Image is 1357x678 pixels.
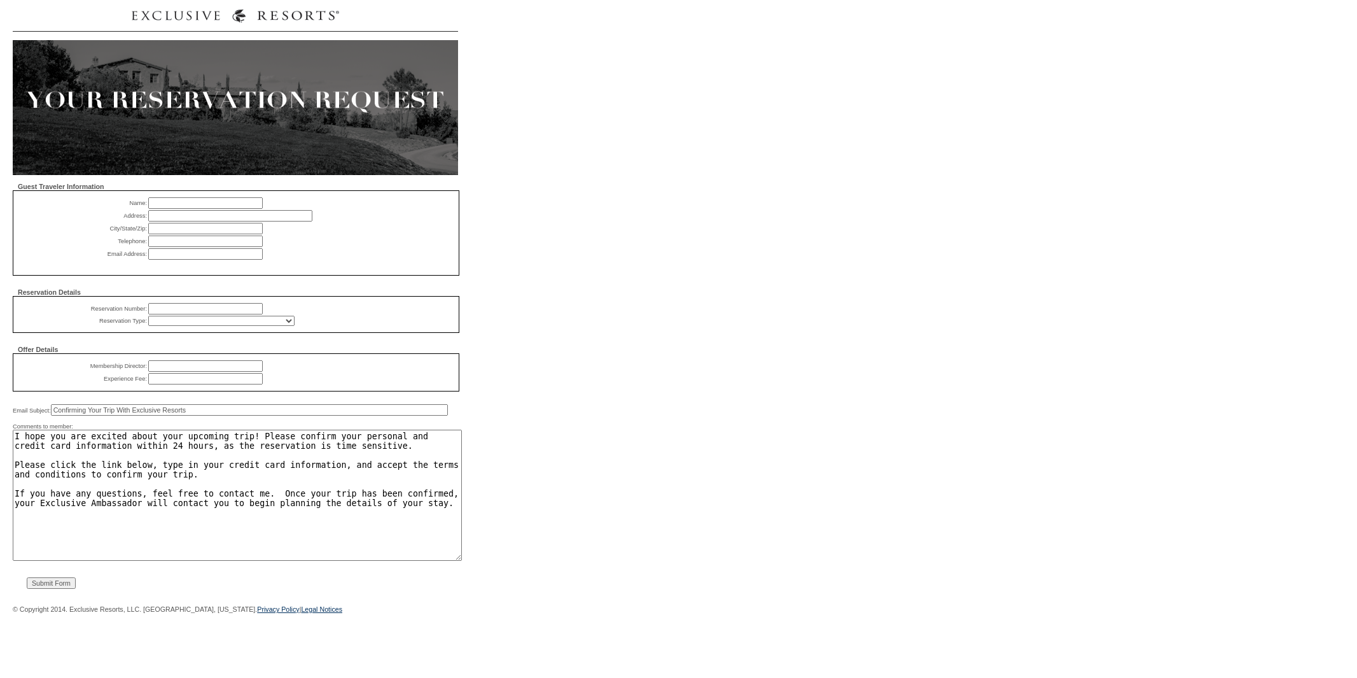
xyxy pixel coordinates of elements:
[18,183,104,190] span: Guest Traveler Information
[20,197,147,209] td: Name:
[20,236,147,247] td: Telephone:
[20,210,147,222] td: Address:
[13,605,458,613] div: © Copyright 2014. Exclusive Resorts, LLC. [GEOGRAPHIC_DATA], [US_STATE]. |
[20,248,147,260] td: Email Address:
[13,407,51,414] span: Email Subject:
[20,316,147,326] td: Reservation Type:
[20,360,147,372] td: Membership Director:
[18,346,58,353] span: Offer Details
[18,288,81,296] span: Reservation Details
[20,373,147,385] td: Experience Fee:
[13,430,462,561] textarea: I hope you are excited about your upcoming trip! Please confirm your personal and credit card inf...
[20,303,147,314] td: Reservation Number:
[27,577,76,589] input: Submit Form
[257,605,299,613] a: Privacy Policy
[301,605,342,613] a: Legal Notices
[13,423,73,430] span: Comments to member:
[20,223,147,234] td: City/State/Zip:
